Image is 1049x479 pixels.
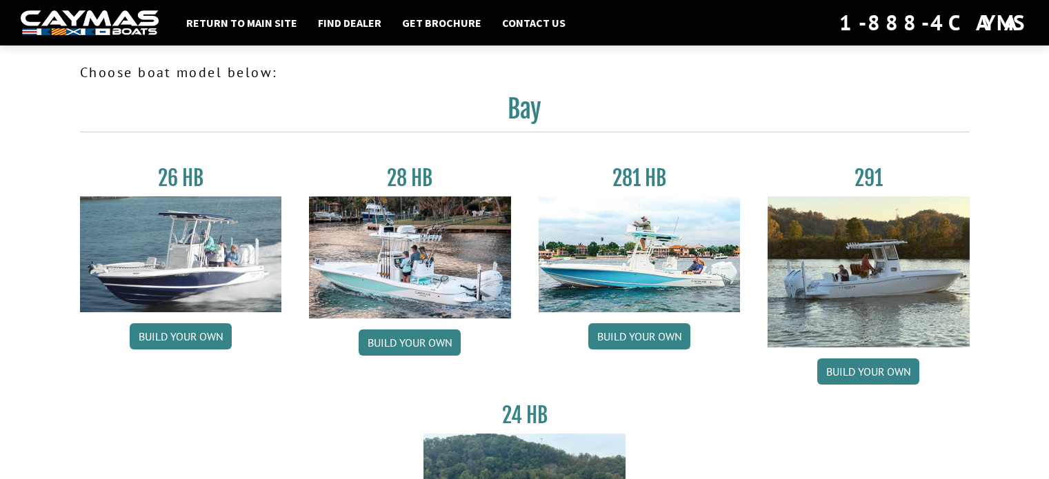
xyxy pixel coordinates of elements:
h3: 28 HB [309,165,511,191]
h2: Bay [80,94,970,132]
a: Get Brochure [395,14,488,32]
h3: 291 [768,165,970,191]
div: 1-888-4CAYMAS [839,8,1028,38]
h3: 24 HB [423,402,626,428]
img: 28-hb-twin.jpg [539,196,741,312]
h3: 281 HB [539,165,741,191]
h3: 26 HB [80,165,282,191]
a: Contact Us [495,14,572,32]
img: 291_Thumbnail.jpg [768,196,970,347]
img: 28_hb_thumbnail_for_caymas_connect.jpg [309,196,511,318]
img: 26_new_photo_resized.jpg [80,196,282,312]
a: Find Dealer [311,14,388,32]
a: Return to main site [179,14,304,32]
a: Build your own [817,358,919,385]
a: Build your own [130,323,232,349]
p: Choose boat model below: [80,62,970,83]
img: white-logo-c9c8dbefe5ff5ceceb0f0178aa75bf4bb51f6bca0971e226c86eb53dfe498488.png [21,10,159,36]
a: Build your own [588,323,690,349]
a: Build your own [359,329,461,356]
